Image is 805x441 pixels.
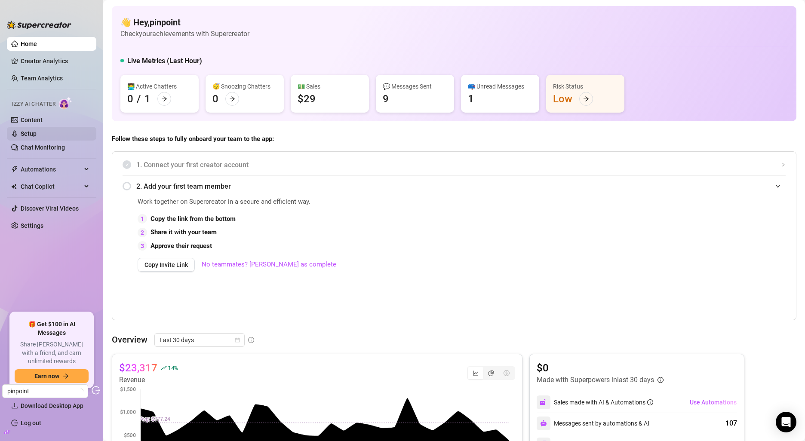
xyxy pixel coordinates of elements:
[119,361,157,375] article: $23,317
[161,96,167,102] span: arrow-right
[690,399,737,406] span: Use Automations
[725,418,737,429] div: 107
[21,420,41,426] a: Log out
[15,320,89,337] span: 🎁 Get $100 in AI Messages
[468,82,532,91] div: 📪 Unread Messages
[127,82,192,91] div: 👩‍💻 Active Chatters
[468,92,474,106] div: 1
[63,373,69,379] span: arrow-right
[151,215,236,223] strong: Copy the link from the bottom
[21,75,63,82] a: Team Analytics
[7,385,83,398] span: pinpoint
[138,228,147,237] div: 2
[614,197,786,307] iframe: Adding Team Members
[537,375,654,385] article: Made with Superpowers in last 30 days
[235,337,240,343] span: calendar
[21,180,82,193] span: Chat Copilot
[127,56,202,66] h5: Live Metrics (Last Hour)
[21,205,79,212] a: Discover Viral Videos
[583,96,589,102] span: arrow-right
[298,92,316,106] div: $29
[123,176,786,197] div: 2. Add your first team member
[112,135,274,143] strong: Follow these steps to fully onboard your team to the app:
[151,242,212,250] strong: Approve their request
[780,162,786,167] span: collapsed
[136,159,786,170] span: 1. Connect your first creator account
[21,402,83,409] span: Download Desktop App
[473,370,479,376] span: line-chart
[138,241,147,251] div: 3
[15,340,89,366] span: Share [PERSON_NAME] with a friend, and earn unlimited rewards
[229,96,235,102] span: arrow-right
[34,373,59,380] span: Earn now
[647,399,653,405] span: info-circle
[298,82,362,91] div: 💵 Sales
[12,100,55,108] span: Izzy AI Chatter
[138,197,592,207] span: Work together on Supercreator in a secure and efficient way.
[11,166,18,173] span: thunderbolt
[77,388,84,395] span: loading
[138,258,195,272] button: Copy Invite Link
[467,366,515,380] div: segmented control
[136,181,786,192] span: 2. Add your first team member
[112,333,147,346] article: Overview
[127,92,133,106] div: 0
[21,116,43,123] a: Content
[212,82,277,91] div: 😴 Snoozing Chatters
[11,402,18,409] span: download
[21,162,82,176] span: Automations
[21,40,37,47] a: Home
[59,97,72,109] img: AI Chatter
[15,369,89,383] button: Earn nowarrow-right
[161,365,167,371] span: rise
[21,222,43,229] a: Settings
[7,21,71,29] img: logo-BBDzfeDw.svg
[21,130,37,137] a: Setup
[383,82,447,91] div: 💬 Messages Sent
[21,54,89,68] a: Creator Analytics
[92,386,100,395] span: logout
[554,398,653,407] div: Sales made with AI & Automations
[120,28,249,39] article: Check your achievements with Supercreator
[775,184,780,189] span: expanded
[11,184,17,190] img: Chat Copilot
[119,375,178,385] article: Revenue
[504,370,510,376] span: dollar-circle
[658,377,664,383] span: info-circle
[540,420,547,427] img: svg%3e
[689,395,737,409] button: Use Automations
[553,82,618,91] div: Risk Status
[540,398,547,406] img: svg%3e
[488,370,494,376] span: pie-chart
[537,361,664,375] article: $0
[537,416,649,430] div: Messages sent by automations & AI
[21,144,65,151] a: Chat Monitoring
[383,92,389,106] div: 9
[151,228,217,236] strong: Share it with your team
[212,92,218,106] div: 0
[4,429,10,435] span: build
[138,214,147,224] div: 1
[160,334,240,346] span: Last 30 days
[120,16,249,28] h4: 👋 Hey, pinpoint
[168,364,178,372] span: 14 %
[123,154,786,175] div: 1. Connect your first creator account
[144,92,151,106] div: 1
[202,260,336,270] a: No teammates? [PERSON_NAME] as complete
[144,261,188,268] span: Copy Invite Link
[776,412,796,432] div: Open Intercom Messenger
[248,337,254,343] span: info-circle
